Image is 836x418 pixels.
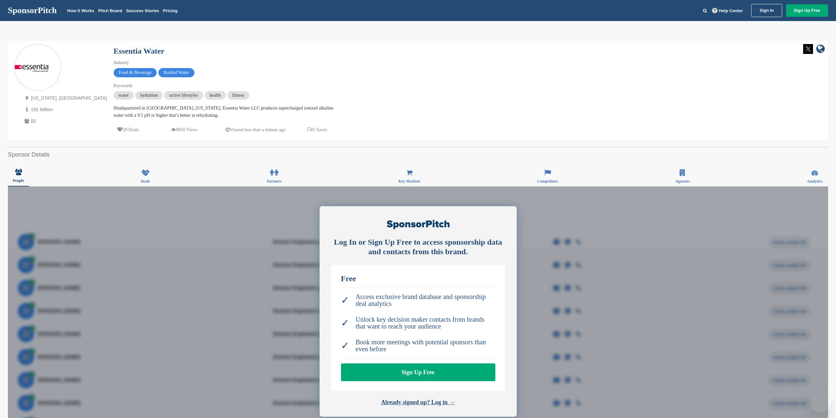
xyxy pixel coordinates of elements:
[786,4,828,17] a: Sign Up Free
[341,319,349,326] span: ✓
[135,91,163,100] span: hydration
[267,179,282,183] span: Partners
[158,68,194,77] span: Bottled Water
[341,342,349,349] span: ✓
[341,275,495,283] div: Free
[751,4,782,17] a: Sign In
[816,44,825,55] a: company link
[141,179,150,183] span: Deals
[117,126,139,134] p: 29 Deals
[227,91,249,100] span: fitness
[114,91,134,100] span: water
[114,105,344,119] div: Headquartered in [GEOGRAPHIC_DATA], [US_STATE], Essentia Water LLC produces supercharged ionized ...
[398,179,420,183] span: Key Markets
[114,59,344,66] div: Industry
[341,297,349,304] span: ✓
[205,91,226,100] span: health
[803,44,813,54] img: Twitter white
[114,47,165,55] a: Essentia Water
[114,82,344,89] div: Keywords
[126,8,159,13] a: Success Stories
[381,399,455,406] a: Already signed up? Log in →
[307,126,327,134] p: 41 Saves
[98,8,122,13] a: Pitch Board
[23,94,107,102] p: [US_STATE], [GEOGRAPHIC_DATA]
[13,179,24,183] span: People
[341,313,495,333] li: Unlock key decision maker contacts from brands that want to reach your audience
[163,8,177,13] a: Pricing
[675,179,690,183] span: Agencies
[341,363,495,381] a: Sign Up Free
[114,68,157,77] span: Food & Beverage
[23,106,107,114] p: 192 Million
[537,179,558,183] span: Competitors
[15,61,61,74] img: Sponsorpitch & Essentia Water
[810,392,831,413] iframe: Button to launch messaging window
[226,126,286,134] p: Viewed less than a minute ago
[171,126,197,134] p: 8850 Views
[807,179,823,183] span: Analytics
[67,8,94,13] a: How It Works
[711,7,744,14] a: Help Center
[23,117,107,125] p: 82
[341,335,495,356] li: Book more meetings with potential sponsors than even before
[8,150,828,159] h2: Sponsor Details
[8,6,57,15] a: SponsorPitch
[341,290,495,310] li: Access exclusive brand database and sponsorship deal analytics
[164,91,203,100] span: active lifestyles
[331,237,505,257] div: Log In or Sign Up Free to access sponsorship data and contacts from this brand.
